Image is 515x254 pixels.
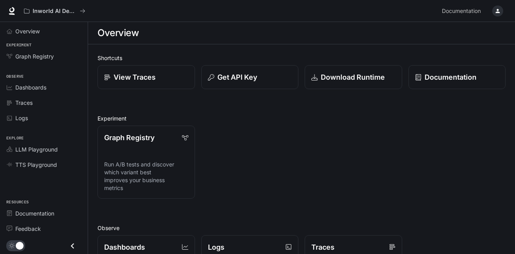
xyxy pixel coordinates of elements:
[3,80,85,94] a: Dashboards
[97,224,506,232] h2: Observe
[104,132,154,143] p: Graph Registry
[3,96,85,110] a: Traces
[3,222,85,236] a: Feedback
[97,65,195,89] a: View Traces
[217,72,257,82] p: Get API Key
[425,72,476,82] p: Documentation
[114,72,156,82] p: View Traces
[104,161,188,192] p: Run A/B tests and discover which variant best improves your business metrics
[208,242,224,252] p: Logs
[15,209,54,217] span: Documentation
[3,24,85,38] a: Overview
[321,72,385,82] p: Download Runtime
[15,83,46,91] span: Dashboards
[15,114,28,122] span: Logs
[97,114,506,122] h2: Experiment
[15,145,58,153] span: LLM Playground
[15,225,41,233] span: Feedback
[3,158,85,172] a: TTS Playground
[305,65,402,89] a: Download Runtime
[3,49,85,63] a: Graph Registry
[442,6,481,16] span: Documentation
[97,54,506,62] h2: Shortcuts
[439,3,487,19] a: Documentation
[201,65,299,89] button: Get API Key
[15,99,33,107] span: Traces
[15,161,57,169] span: TTS Playground
[15,52,54,60] span: Graph Registry
[408,65,506,89] a: Documentation
[3,143,85,156] a: LLM Playground
[311,242,335,252] p: Traces
[104,242,145,252] p: Dashboards
[20,3,89,19] button: All workspaces
[33,8,77,15] p: Inworld AI Demos
[3,111,85,125] a: Logs
[97,25,139,41] h1: Overview
[16,241,24,250] span: Dark mode toggle
[3,206,85,220] a: Documentation
[64,238,81,254] button: Close drawer
[15,27,40,35] span: Overview
[97,126,195,199] a: Graph RegistryRun A/B tests and discover which variant best improves your business metrics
